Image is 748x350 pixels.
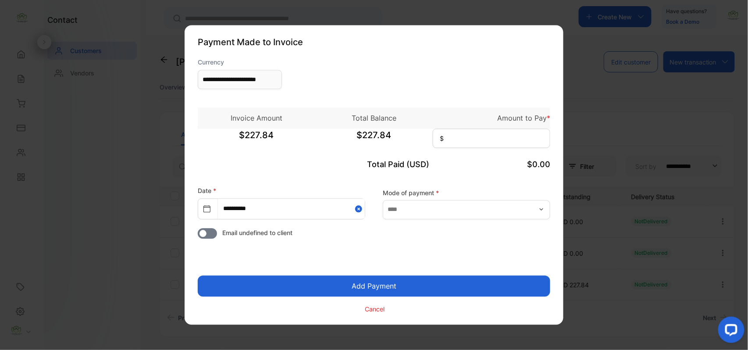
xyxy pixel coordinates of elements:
p: Payment Made to Invoice [198,36,550,49]
button: Close [355,199,365,219]
iframe: LiveChat chat widget [711,313,748,350]
p: Invoice Amount [198,113,315,124]
p: Total Balance [315,113,433,124]
button: Add Payment [198,276,550,297]
p: Amount to Pay [433,113,550,124]
span: $ [440,134,444,143]
span: Email undefined to client [222,229,292,238]
span: $0.00 [527,160,550,169]
label: Date [198,187,216,195]
span: $227.84 [198,129,315,151]
p: Total Paid (USD) [315,159,433,171]
span: $227.84 [315,129,433,151]
label: Mode of payment [383,188,550,197]
p: Cancel [365,304,385,314]
label: Currency [198,58,282,67]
